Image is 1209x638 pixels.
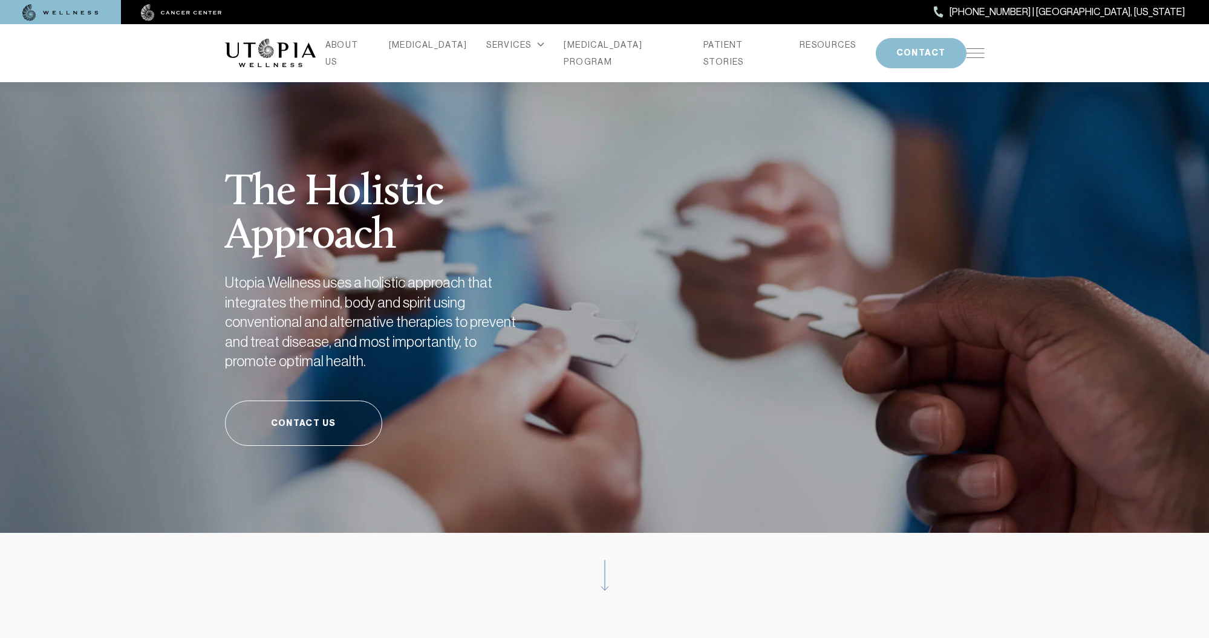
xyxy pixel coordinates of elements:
a: [MEDICAL_DATA] PROGRAM [564,36,684,70]
span: [PHONE_NUMBER] | [GEOGRAPHIC_DATA], [US_STATE] [950,4,1185,20]
img: icon-hamburger [966,48,985,58]
a: PATIENT STORIES [703,36,780,70]
a: RESOURCES [800,36,856,53]
div: SERVICES [486,36,544,53]
a: Contact Us [225,401,382,446]
h2: Utopia Wellness uses a holistic approach that integrates the mind, body and spirit using conventi... [225,273,527,372]
h1: The Holistic Approach [225,141,582,259]
button: CONTACT [876,38,966,68]
img: cancer center [141,4,222,21]
img: wellness [22,4,99,21]
img: logo [225,39,316,68]
a: ABOUT US [325,36,370,70]
a: [MEDICAL_DATA] [389,36,468,53]
a: [PHONE_NUMBER] | [GEOGRAPHIC_DATA], [US_STATE] [934,4,1185,20]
